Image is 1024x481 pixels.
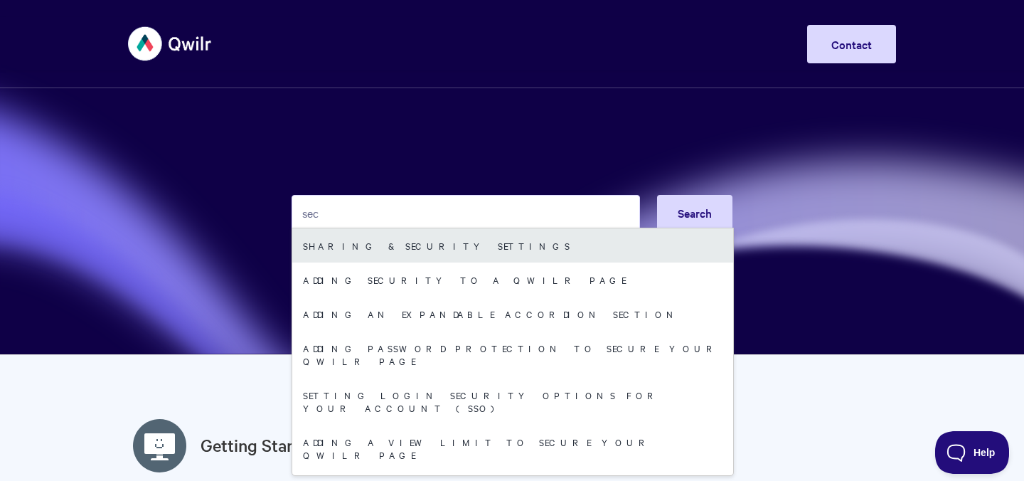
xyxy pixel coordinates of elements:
[128,17,213,70] img: Qwilr Help Center
[657,195,732,231] button: Search
[292,425,733,472] a: Adding a View Limit to Secure Your Qwilr Page
[292,263,733,297] a: Adding security to a Qwilr Page
[292,195,640,231] input: Search the knowledge base
[935,431,1010,474] iframe: Toggle Customer Support
[292,378,733,425] a: Setting login security options for your Account (SSO)
[292,228,733,263] a: Sharing & Security Settings
[292,331,733,378] a: Adding Password Protection to Secure Your Qwilr Page
[807,25,896,63] a: Contact
[678,205,712,221] span: Search
[201,433,318,458] a: Getting Started
[292,297,733,331] a: Adding an expandable Accordion section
